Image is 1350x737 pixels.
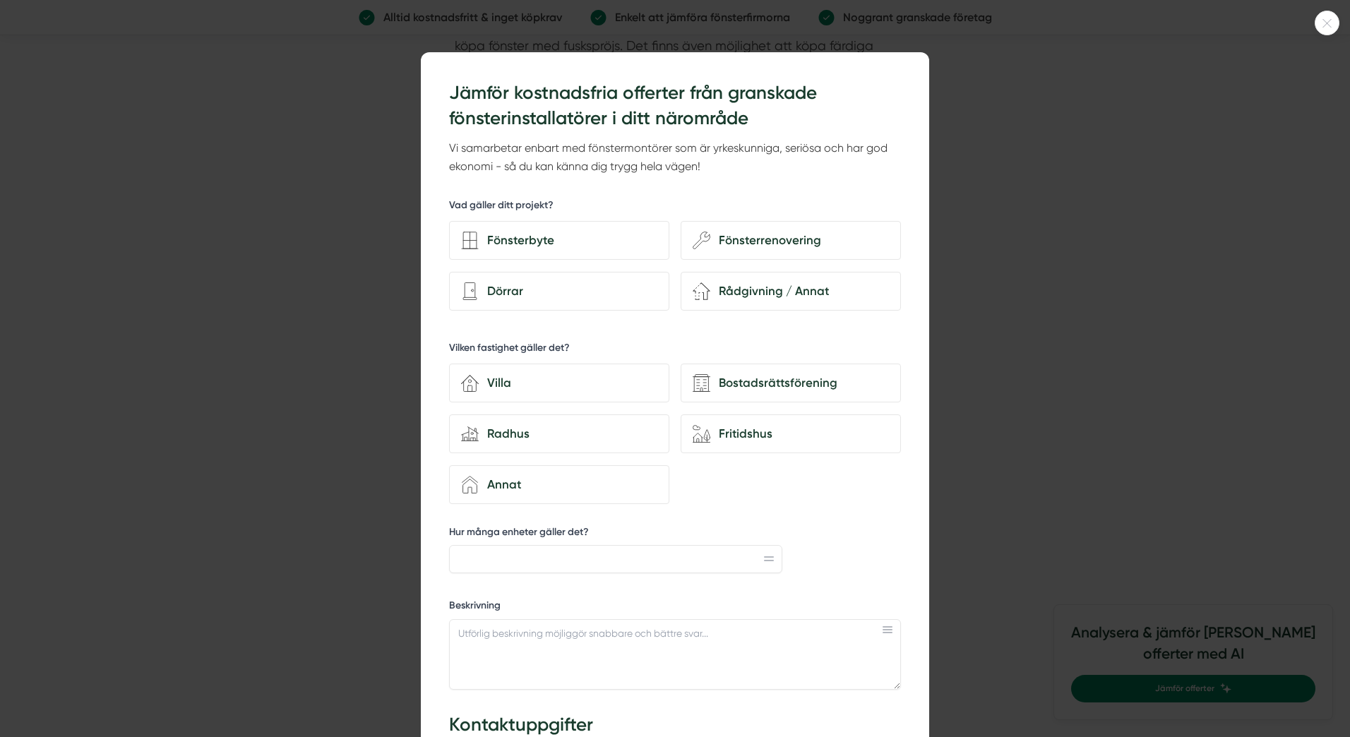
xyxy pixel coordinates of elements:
label: Hur många enheter gäller det? [449,525,782,543]
h5: Vad gäller ditt projekt? [449,198,554,216]
h5: Vilken fastighet gäller det? [449,341,570,359]
label: Beskrivning [449,599,901,616]
p: Vi samarbetar enbart med fönstermontörer som är yrkeskunniga, seriösa och har god ekonomi - så du... [449,139,901,176]
h3: Jämför kostnadsfria offerter från granskade fönsterinstallatörer i ditt närområde [449,80,901,132]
